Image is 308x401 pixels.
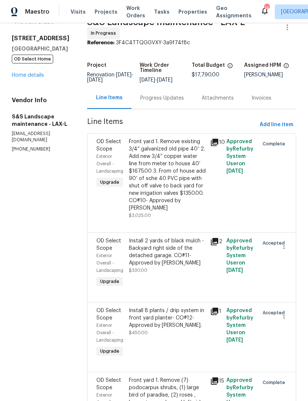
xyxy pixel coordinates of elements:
b: Reference: [87,40,114,45]
h2: [STREET_ADDRESS] [12,35,69,42]
span: The total cost of line items that have been proposed by Opendoor. This sum includes line items th... [227,63,233,72]
div: [PERSON_NAME] [244,72,297,77]
span: Upgrade [97,278,122,285]
h5: Assigned HPM [244,63,281,68]
button: Add line item [257,118,296,132]
span: Maestro [25,8,49,15]
span: $3,025.00 [129,213,151,218]
span: Visits [71,8,86,15]
span: Work Orders [126,4,145,19]
span: [DATE] [140,77,155,83]
h5: [GEOGRAPHIC_DATA] [12,45,69,52]
div: Attachments [202,94,234,102]
span: Projects [95,8,117,15]
div: 3F4C4TTQGGVXY-3a9f74f8c [87,39,296,46]
span: OD Select Scope [96,378,121,390]
div: Install 2 yards of black mulch - Backyard right side of the detached garage. CO#11- Approved by [... [129,237,206,267]
div: 14 [264,4,269,12]
span: OD Select Scope [96,238,121,251]
h4: Vendor Info [12,97,69,104]
div: Invoices [251,94,271,102]
span: Approved by Refurby System User on [226,238,253,273]
span: OD Select Scope [96,308,121,321]
div: 2 [210,237,222,246]
span: Add line item [260,120,293,129]
span: Renovation [87,72,133,83]
span: Accepted [263,239,288,247]
span: [DATE] [157,77,172,83]
span: Line Items [87,118,257,132]
span: Exterior Overall - Landscaping [96,253,123,273]
span: In Progress [91,30,119,37]
span: Accepted [263,309,288,317]
span: Geo Assignments [216,4,251,19]
span: OD Select Scope [96,139,121,152]
span: Tasks [154,9,170,14]
div: Install 8 plants / drip system in front yard planter- CO#12- Approved by [PERSON_NAME]. [129,307,206,329]
span: [DATE] [116,72,131,77]
span: [DATE] [226,169,243,174]
span: $330.00 [129,268,147,273]
p: [EMAIL_ADDRESS][DOMAIN_NAME] [12,131,69,143]
div: Front yard 1. Remove existing 3/4” galvanized old pipe 40’ 2. Add new 3/4” copper water line from... [129,138,206,212]
div: 15 [210,377,222,386]
span: [DATE] [87,77,103,83]
span: Approved by Refurby System User on [226,308,253,343]
span: Complete [263,140,288,148]
h5: Project [87,63,106,68]
p: [PHONE_NUMBER] [12,146,69,152]
a: Home details [12,73,44,78]
span: Complete [263,379,288,386]
span: Exterior Overall - Landscaping [96,323,123,342]
div: Progress Updates [140,94,184,102]
span: Approved by Refurby System User on [226,139,253,174]
span: Exterior Overall - Landscaping [96,154,123,173]
span: - [87,72,133,83]
h5: Total Budget [192,63,225,68]
span: Upgrade [97,179,122,186]
span: The hpm assigned to this work order. [283,63,289,72]
span: OD Select Home [12,55,53,63]
span: - [140,77,172,83]
div: 1 [210,307,222,316]
span: [DATE] [226,268,243,273]
h5: Work Order Timeline [140,63,192,73]
span: $450.00 [129,331,148,335]
div: Line Items [96,94,123,101]
span: [DATE] [226,338,243,343]
div: 10 [210,138,222,147]
span: $17,790.00 [192,72,219,77]
span: Upgrade [97,348,122,355]
span: Properties [178,8,207,15]
h5: S&S Landscape maintenance - LAX-L [12,113,69,128]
